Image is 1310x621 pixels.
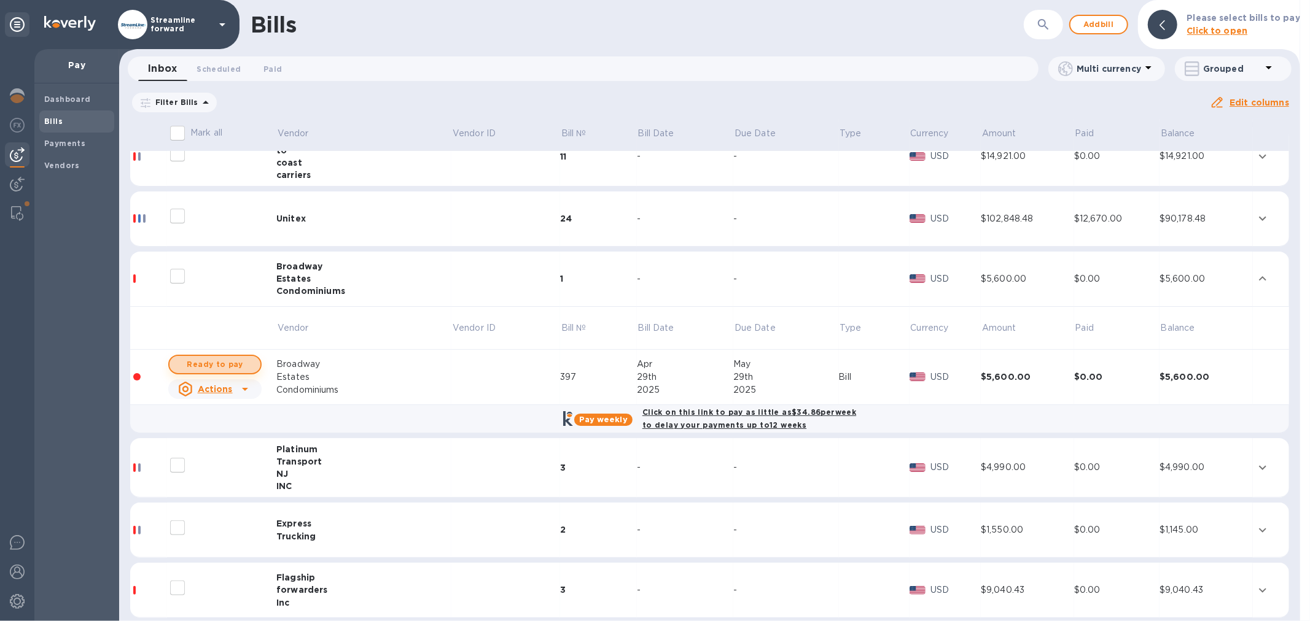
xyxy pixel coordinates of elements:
div: $102,848.48 [981,212,1074,225]
div: $5,600.00 [1160,371,1253,383]
div: Flagship [276,571,451,584]
p: Type [840,322,862,334]
div: 2025 [733,384,838,396]
span: Ready to pay [179,357,251,372]
p: USD [930,272,981,285]
div: 2025 [637,384,733,396]
div: $14,921.00 [1160,150,1253,163]
b: Dashboard [44,94,91,104]
span: Paid [1075,127,1110,140]
div: May [733,358,838,371]
div: $0.00 [1074,461,1160,474]
b: Click to open [1187,26,1248,36]
span: Balance [1161,322,1211,334]
div: $1,550.00 [981,523,1074,536]
p: USD [930,523,981,536]
div: - [733,461,838,474]
button: expand row [1253,458,1272,477]
b: Pay weekly [579,415,628,424]
div: Bill [839,371,910,384]
button: expand row [1253,269,1272,288]
div: $5,600.00 [981,272,1074,285]
p: Bill Date [638,127,674,140]
p: Grouped [1203,63,1261,75]
div: - [733,212,838,225]
p: Bill Date [638,322,674,334]
img: USD [910,463,926,472]
div: 397 [560,371,637,384]
div: - [637,461,733,474]
div: - [733,150,838,163]
span: Inbox [148,60,177,77]
button: Ready to pay [168,355,262,374]
div: $0.00 [1074,371,1160,383]
div: $1,145.00 [1160,523,1253,536]
p: Mark all [190,126,222,139]
p: Balance [1161,322,1195,334]
p: Paid [1075,322,1094,334]
div: $4,990.00 [981,461,1074,474]
div: $4,990.00 [1160,461,1253,474]
img: USD [910,214,926,223]
div: 3 [560,584,637,596]
span: Bill Date [638,322,690,334]
b: Please select bills to pay [1187,13,1300,23]
div: Express [276,517,451,530]
div: Estates [276,371,451,384]
span: Type [840,127,862,140]
span: Currency [911,127,949,140]
div: Condominiums [276,285,451,297]
div: - [733,272,838,285]
span: Paid [263,63,282,75]
div: 3 [560,461,637,474]
p: Vendor ID [453,127,496,140]
button: Addbill [1069,15,1128,34]
div: $9,040.43 [981,584,1074,596]
div: - [637,584,733,596]
p: USD [930,371,981,384]
p: USD [930,150,981,163]
img: USD [910,372,926,381]
div: - [637,212,733,225]
div: Transport [276,455,451,468]
b: Click on this link to pay as little as $34.86 per week to delay your payments up to 12 weeks [642,407,856,430]
div: 2 [560,523,637,536]
span: Paid [1075,322,1110,334]
div: Platinum [276,443,451,455]
div: $14,921.00 [981,150,1074,163]
div: Unpin categories [5,12,29,37]
div: - [733,584,838,596]
div: 24 [560,212,637,225]
div: - [637,150,733,163]
span: Due Date [735,322,792,334]
div: INC [276,480,451,492]
div: - [733,523,838,536]
span: Currency [911,322,949,334]
img: Foreign exchange [10,118,25,133]
b: Vendors [44,161,80,170]
p: Due Date [735,127,776,140]
div: forwarders [276,584,451,596]
div: 29th [733,371,838,384]
p: Paid [1075,127,1094,140]
div: $0.00 [1074,584,1160,596]
div: $0.00 [1074,150,1160,163]
div: Unitex [276,212,451,225]
span: Type [840,322,878,334]
p: USD [930,212,981,225]
div: $90,178.48 [1160,212,1253,225]
span: Vendor [278,322,325,334]
div: Condominiums [276,384,451,396]
span: Vendor ID [453,322,512,334]
img: USD [910,274,926,283]
p: Pay [44,59,109,71]
p: Filter Bills [150,97,198,107]
u: Edit columns [1230,98,1289,107]
div: Broadway [276,358,451,371]
span: Bill № [561,127,602,140]
div: 1 [560,272,637,285]
div: coast [276,156,451,169]
p: USD [930,584,981,596]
